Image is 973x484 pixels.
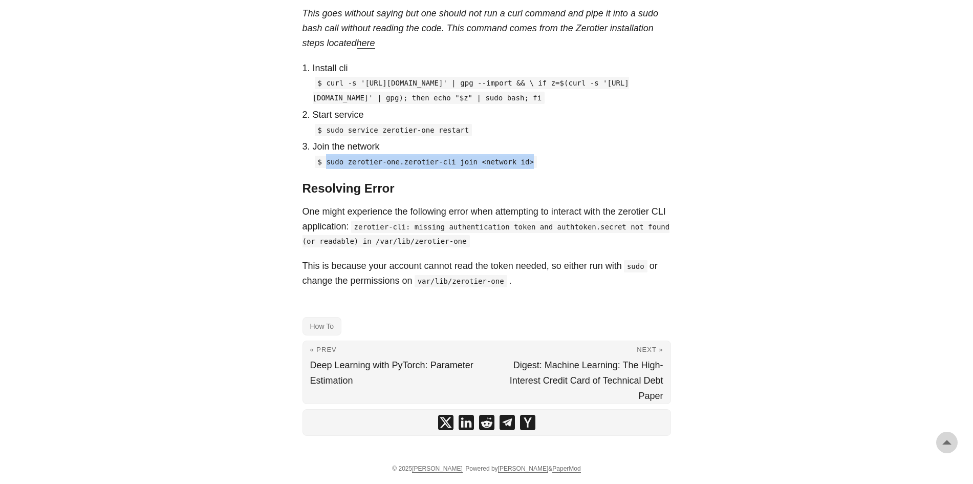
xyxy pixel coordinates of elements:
[412,465,463,473] a: [PERSON_NAME]
[552,465,580,473] a: PaperMod
[459,415,474,430] a: share Install Zerotier CLI Linux on linkedin
[315,156,537,168] code: $ sudo zerotier-one.zerotier-cli join <network id>
[302,259,671,288] p: This is because your account cannot read the token needed, so either run with or change the permi...
[438,415,453,430] a: share Install Zerotier CLI Linux on x
[510,360,663,401] span: Digest: Machine Learning: The High-Interest Credit Card of Technical Debt Paper
[936,432,958,453] a: go to top
[302,8,658,48] em: This goes without saying but one should not run a curl command and pipe it into a sudo bash call ...
[520,415,535,430] a: share Install Zerotier CLI Linux on ycombinator
[465,465,580,472] span: Powered by &
[315,124,472,136] code: $ sudo service zerotier-one restart
[500,415,515,430] a: share Install Zerotier CLI Linux on telegram
[310,360,473,386] span: Deep Learning with PyTorch: Parameter Estimation
[392,465,463,472] span: © 2025
[302,317,341,335] a: How To
[303,341,487,404] a: « Prev Deep Learning with PyTorch: Parameter Estimation
[637,346,663,353] span: Next »
[302,221,670,248] code: zerotier-cli: missing authentication token and authtoken.secret not found (or readable) in /var/l...
[313,108,671,122] p: Start service
[302,181,671,196] h3: Resolving Error
[487,341,671,404] a: Next » Digest: Machine Learning: The High-Interest Credit Card of Technical Debt Paper
[313,139,671,154] p: Join the network
[415,275,507,287] code: var/lib/zerotier-one
[624,260,647,272] code: sudo
[498,465,549,473] a: [PERSON_NAME]
[310,346,337,353] span: « Prev
[357,38,375,48] a: here
[302,204,671,248] p: One might experience the following error when attempting to interact with the zerotier CLI applic...
[313,77,629,104] code: $ curl -s '[URL][DOMAIN_NAME]' | gpg --import && \ if z=$(curl -s '[URL][DOMAIN_NAME]' | gpg); th...
[479,415,494,430] a: share Install Zerotier CLI Linux on reddit
[313,61,671,76] p: Install cli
